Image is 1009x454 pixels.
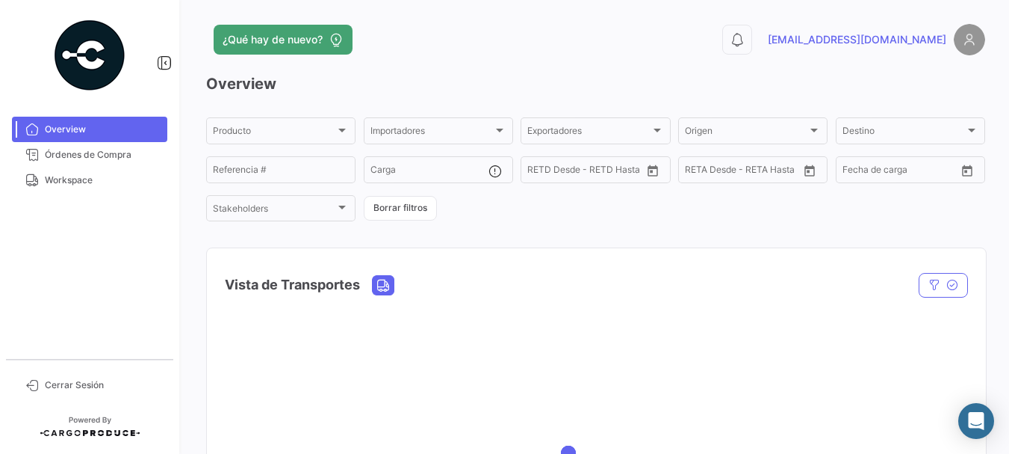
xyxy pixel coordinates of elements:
input: Desde [685,167,712,177]
h4: Vista de Transportes [225,274,360,295]
span: Órdenes de Compra [45,148,161,162]
a: Overview [12,117,167,142]
span: Origen [685,128,807,138]
button: Open calendar [642,159,664,182]
input: Desde [842,167,869,177]
img: placeholder-user.png [954,24,985,55]
button: ¿Qué hay de nuevo? [214,25,353,55]
div: Abrir Intercom Messenger [958,403,994,439]
button: Borrar filtros [364,196,437,221]
span: Overview [45,123,161,136]
input: Hasta [565,167,618,177]
span: [EMAIL_ADDRESS][DOMAIN_NAME] [768,32,946,47]
button: Open calendar [956,159,978,182]
span: Workspace [45,174,161,187]
input: Hasta [722,167,776,177]
a: Órdenes de Compra [12,142,167,168]
h3: Overview [206,73,985,94]
button: Open calendar [798,159,821,182]
span: Importadores [370,128,493,138]
input: Desde [527,167,554,177]
a: Workspace [12,168,167,193]
span: Exportadores [527,128,650,138]
button: Land [373,276,394,295]
span: ¿Qué hay de nuevo? [223,32,323,47]
img: powered-by.png [52,18,127,93]
span: Cerrar Sesión [45,378,161,392]
span: Producto [213,128,335,138]
span: Destino [842,128,965,138]
span: Stakeholders [213,206,335,216]
input: Hasta [880,167,934,177]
